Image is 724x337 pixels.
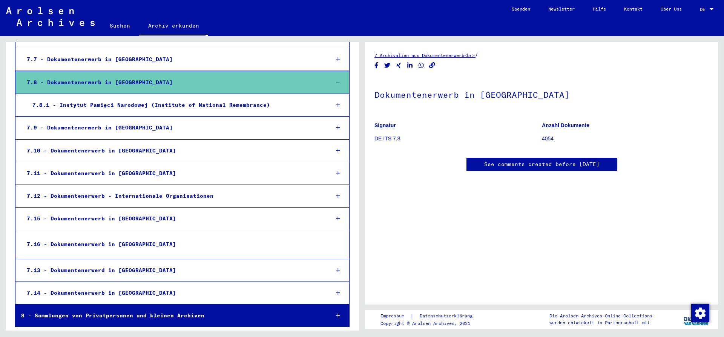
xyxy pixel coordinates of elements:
div: 7.13 - Dokumentenerwerd in [GEOGRAPHIC_DATA] [21,263,324,278]
div: 7.10 - Dokumentenerwerb in [GEOGRAPHIC_DATA] [21,143,324,158]
img: yv_logo.png [682,310,710,329]
a: 7 Archivalien aus Dokumentenerwerb<br> [374,52,475,58]
p: 4054 [542,135,709,143]
h1: Dokumentenerwerb in [GEOGRAPHIC_DATA] [374,77,709,111]
button: Share on Facebook [373,61,380,70]
span: DE [700,7,708,12]
a: Suchen [101,17,139,35]
a: See comments created before [DATE] [484,160,600,168]
button: Share on LinkedIn [406,61,414,70]
p: DE ITS 7.8 [374,135,541,143]
img: Zustimmung ändern [691,304,709,322]
button: Share on Xing [395,61,403,70]
p: wurden entwickelt in Partnerschaft mit [549,319,652,326]
button: Share on WhatsApp [417,61,425,70]
div: 7.7 - Dokumentenerwerb in [GEOGRAPHIC_DATA] [21,52,324,67]
div: 7.8.1 - Instytut Pamięci Narodowej (Institute of National Remembrance) [27,98,324,112]
button: Copy link [428,61,436,70]
span: / [475,52,478,58]
b: Anzahl Dokumente [542,122,589,128]
div: 7.11 - Dokumentenerwerb in [GEOGRAPHIC_DATA] [21,166,324,181]
div: 7.12 - Dokumentenerwerb - Internationale Organisationen [21,189,324,203]
div: 7.15 - Dokumentenerwerb in [GEOGRAPHIC_DATA] [21,211,324,226]
div: 7.16 - Dokumentenerwerb in [GEOGRAPHIC_DATA] [21,237,323,252]
p: Copyright © Arolsen Archives, 2021 [380,320,482,327]
b: Signatur [374,122,396,128]
div: 7.9 - Dokumentenerwerb in [GEOGRAPHIC_DATA] [21,120,324,135]
div: 7.14 - Dokumentenerwerb in [GEOGRAPHIC_DATA] [21,286,324,300]
a: Impressum [380,312,410,320]
button: Share on Twitter [383,61,391,70]
div: | [380,312,482,320]
div: 7.8 - Dokumentenerwerb in [GEOGRAPHIC_DATA] [21,75,324,90]
img: Arolsen_neg.svg [6,7,95,26]
a: Datenschutzerklärung [414,312,482,320]
p: Die Arolsen Archives Online-Collections [549,312,652,319]
div: 8 - Sammlungen von Privatpersonen und kleinen Archiven [15,308,324,323]
a: Archiv erkunden [139,17,208,36]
